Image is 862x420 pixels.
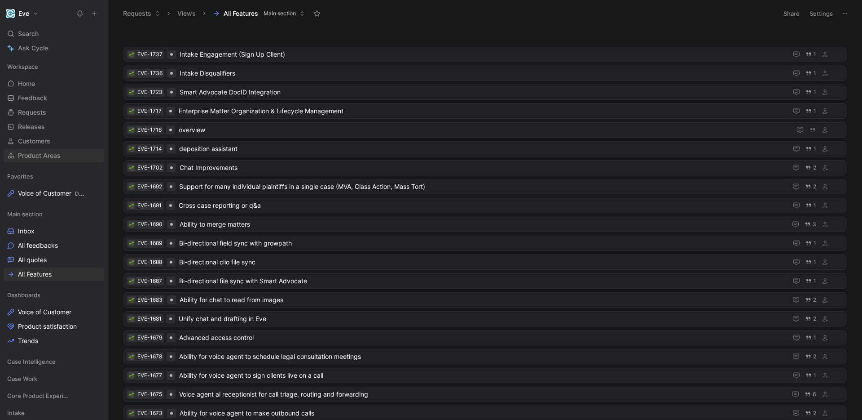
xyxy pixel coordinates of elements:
[137,220,163,229] div: EVE-1690
[179,106,784,116] span: Enterprise Matter Organization & Lifecycle Management
[137,182,162,191] div: EVE-1692
[4,207,104,281] div: Main sectionInboxAll feedbacksAll quotesAll Features
[4,170,104,183] div: Favorites
[128,372,135,379] div: 🌱
[128,221,135,228] button: 🌱
[804,144,818,154] button: 1
[7,374,37,383] span: Case Work
[129,260,134,265] img: 🌱
[128,183,135,190] div: 🌱
[128,353,135,360] button: 🌱
[128,391,135,398] button: 🌱
[129,52,134,58] img: 🌱
[128,89,135,95] div: 🌱
[4,372,104,385] div: Case Work
[128,70,135,76] div: 🌱
[18,241,58,250] span: All feedbacks
[805,7,837,20] button: Settings
[4,268,104,281] a: All Features
[4,320,104,333] a: Product satisfaction
[123,66,846,81] a: 🌱EVE-1736Intake Disqualifiers1
[224,9,258,18] span: All Features
[7,62,38,71] span: Workspace
[119,7,164,20] button: Requests
[4,253,104,267] a: All quotes
[129,147,134,152] img: 🌱
[129,298,134,303] img: 🌱
[129,279,134,284] img: 🌱
[179,313,783,324] span: Unify chat and drafting in Eve
[803,352,818,362] button: 2
[814,241,816,246] span: 1
[813,222,816,227] span: 3
[7,290,40,299] span: Dashboards
[804,238,818,248] button: 1
[803,295,818,305] button: 2
[18,108,46,117] span: Requests
[180,68,784,79] span: Intake Disqualifiers
[137,107,162,116] div: EVE-1717
[4,77,104,90] a: Home
[4,355,104,368] div: Case Intelligence
[803,389,818,399] button: 6
[7,391,69,400] span: Core Product Experience
[18,28,39,39] span: Search
[129,411,134,416] img: 🌱
[804,106,818,116] button: 1
[804,49,818,59] button: 1
[814,335,816,340] span: 1
[179,257,784,268] span: Bi-directional clio file sync
[137,277,162,286] div: EVE-1687
[814,203,816,208] span: 1
[129,241,134,246] img: 🌱
[4,106,104,119] a: Requests
[264,9,296,18] span: Main section
[179,351,783,362] span: Ability for voice agent to schedule legal consultation meetings
[803,163,818,173] button: 2
[4,120,104,134] a: Releases
[137,314,162,323] div: EVE-1681
[123,236,846,251] a: 🌱EVE-1689Bi-directional field sync with growpath1
[123,292,846,308] a: 🌱EVE-1683Ability for chat to read from images2
[128,240,135,246] button: 🌱
[4,239,104,252] a: All feedbacks
[804,276,818,286] button: 1
[7,408,25,417] span: Intake
[128,278,135,284] div: 🌱
[180,408,783,419] span: Ability for voice agent to make outbound calls
[7,172,33,181] span: Favorites
[129,128,134,133] img: 🌱
[137,50,163,59] div: EVE-1737
[813,316,816,322] span: 2
[4,288,104,302] div: Dashboards
[18,322,77,331] span: Product satisfaction
[7,210,43,219] span: Main section
[779,7,804,20] button: Share
[813,165,816,170] span: 2
[803,182,818,192] button: 2
[137,144,162,153] div: EVE-1714
[128,259,135,265] div: 🌱
[4,27,104,40] div: Search
[129,317,134,322] img: 🌱
[128,202,135,209] div: 🌱
[129,373,134,379] img: 🌱
[4,187,104,200] a: Voice of CustomerDashboards
[137,371,162,380] div: EVE-1677
[209,7,309,20] button: All FeaturesMain section
[128,335,135,341] button: 🌱
[4,91,104,105] a: Feedback
[137,69,163,78] div: EVE-1736
[180,162,783,173] span: Chat Improvements
[179,276,784,286] span: Bi-directional file sync with Smart Advocate
[128,316,135,322] div: 🌱
[4,207,104,221] div: Main section
[4,334,104,348] a: Trends
[137,239,162,248] div: EVE-1689
[180,87,784,98] span: Smart Advocate DocID Integration
[137,352,162,361] div: EVE-1678
[7,357,56,366] span: Case Intelligence
[4,288,104,348] div: DashboardsVoice of CustomerProduct satisfactionTrends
